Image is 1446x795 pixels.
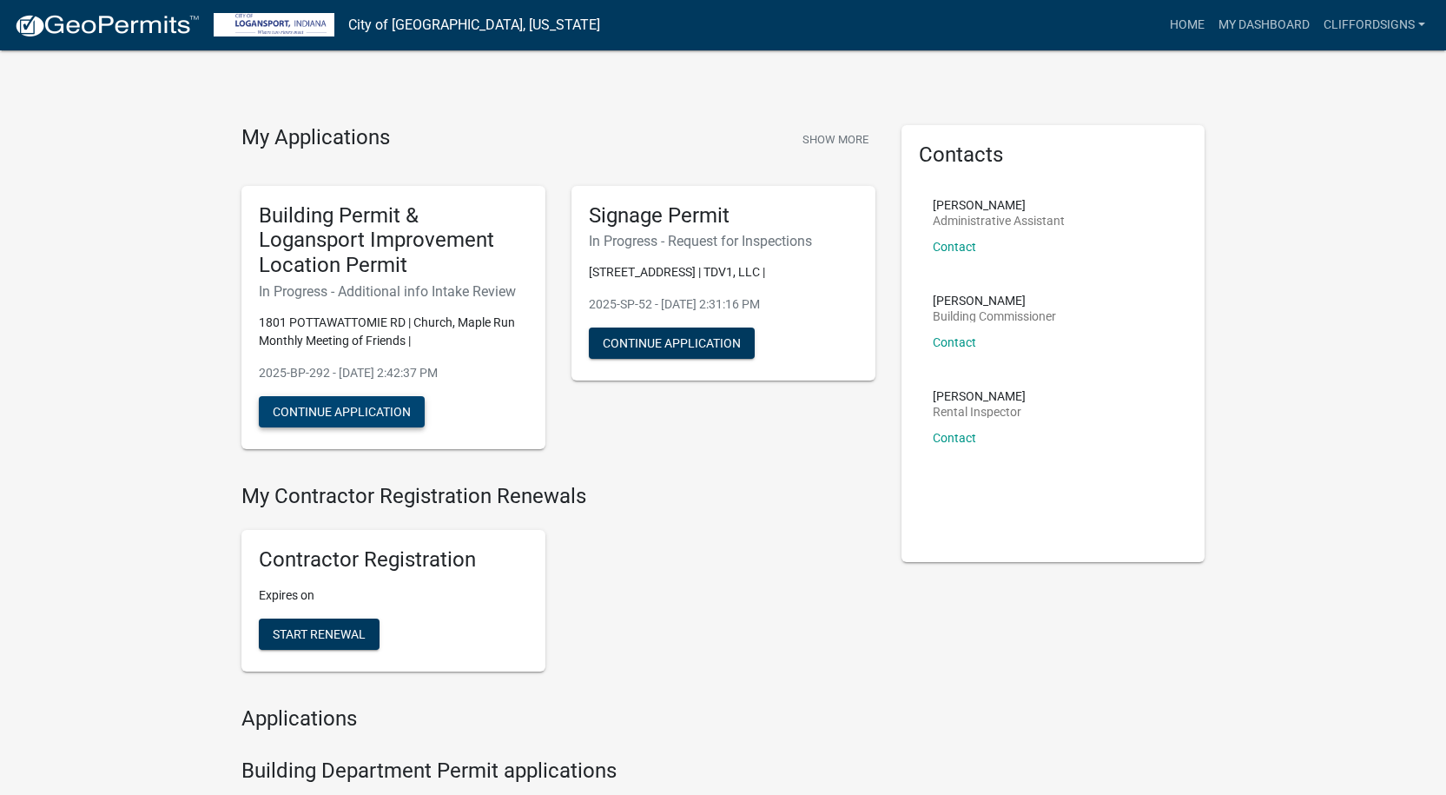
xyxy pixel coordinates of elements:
[589,263,858,282] p: [STREET_ADDRESS] | TDV1, LLC |
[933,390,1026,402] p: [PERSON_NAME]
[933,295,1056,307] p: [PERSON_NAME]
[933,431,976,445] a: Contact
[259,547,528,573] h5: Contractor Registration
[348,10,600,40] a: City of [GEOGRAPHIC_DATA], [US_STATE]
[1163,9,1212,42] a: Home
[589,233,858,249] h6: In Progress - Request for Inspections
[1212,9,1317,42] a: My Dashboard
[933,406,1026,418] p: Rental Inspector
[933,310,1056,322] p: Building Commissioner
[259,203,528,278] h5: Building Permit & Logansport Improvement Location Permit
[241,759,875,784] h4: Building Department Permit applications
[589,328,755,359] button: Continue Application
[273,626,366,640] span: Start Renewal
[259,283,528,300] h6: In Progress - Additional info Intake Review
[259,396,425,427] button: Continue Application
[241,706,875,732] h4: Applications
[241,125,390,151] h4: My Applications
[933,215,1065,227] p: Administrative Assistant
[933,335,976,349] a: Contact
[259,586,528,605] p: Expires on
[796,125,875,154] button: Show More
[1317,9,1432,42] a: cliffordsigns
[241,484,875,686] wm-registration-list-section: My Contractor Registration Renewals
[241,484,875,509] h4: My Contractor Registration Renewals
[589,295,858,314] p: 2025-SP-52 - [DATE] 2:31:16 PM
[933,199,1065,211] p: [PERSON_NAME]
[919,142,1188,168] h5: Contacts
[933,240,976,254] a: Contact
[259,314,528,350] p: 1801 POTTAWATTOMIE RD | Church, Maple Run Monthly Meeting of Friends |
[589,203,858,229] h5: Signage Permit
[214,13,334,36] img: City of Logansport, Indiana
[259,364,528,382] p: 2025-BP-292 - [DATE] 2:42:37 PM
[259,619,380,650] button: Start Renewal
